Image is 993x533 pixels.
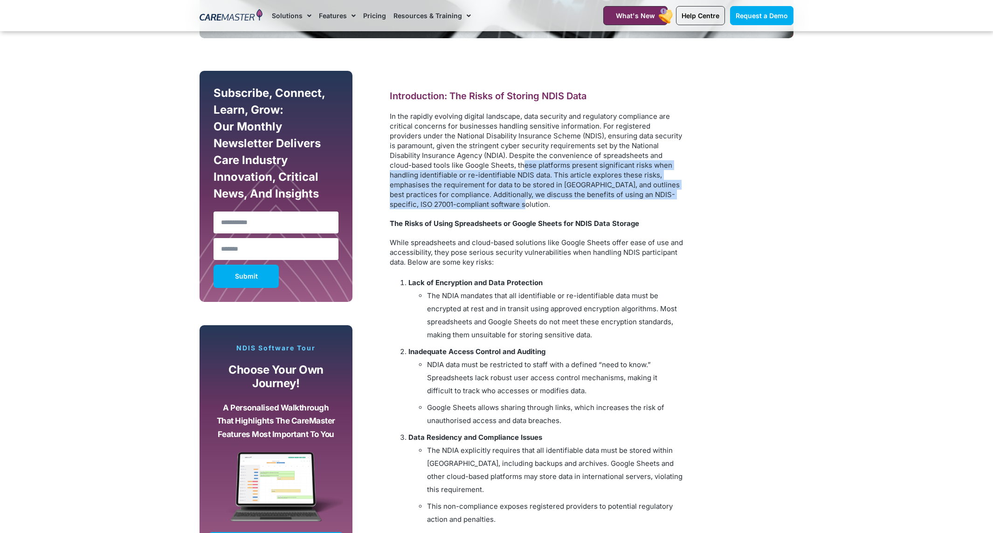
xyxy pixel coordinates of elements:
img: CareMaster Logo [200,9,262,23]
li: NDIA data must be restricted to staff with a defined “need to know.” Spreadsheets lack robust use... [427,358,683,397]
a: Request a Demo [730,6,793,25]
strong: Lack of Encryption and Data Protection [408,278,543,287]
li: This non-compliance exposes registered providers to potential regulatory action and penalties. [427,500,683,526]
a: What's New [603,6,668,25]
img: CareMaster Software Mockup on Screen [209,452,343,532]
strong: The Risks of Using Spreadsheets or Google Sheets for NDIS Data Storage [390,219,639,228]
p: NDIS Software Tour [209,344,343,352]
strong: Data Residency and Compliance Issues [408,433,542,442]
p: Choose your own journey! [216,363,336,390]
p: In the rapidly evolving digital landscape, data security and regulatory compliance are critical c... [390,111,683,209]
span: Request a Demo [736,12,788,20]
strong: Inadequate Access Control and Auditing [408,347,545,356]
a: Help Centre [676,6,725,25]
li: The NDIA mandates that all identifiable or re-identifiable data must be encrypted at rest and in ... [427,289,683,342]
li: Google Sheets allows sharing through links, which increases the risk of unauthorised access and d... [427,401,683,427]
span: What's New [616,12,655,20]
h2: Introduction: The Risks of Storing NDIS Data [390,90,683,102]
span: Submit [235,274,258,279]
span: Help Centre [682,12,719,20]
p: While spreadsheets and cloud-based solutions like Google Sheets offer ease of use and accessibili... [390,238,683,267]
div: Subscribe, Connect, Learn, Grow: Our Monthly Newsletter Delivers Care Industry Innovation, Critic... [211,85,341,207]
button: Submit [214,265,279,288]
p: A personalised walkthrough that highlights the CareMaster features most important to you [216,401,336,441]
li: The NDIA explicitly requires that all identifiable data must be stored within [GEOGRAPHIC_DATA], ... [427,444,683,496]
